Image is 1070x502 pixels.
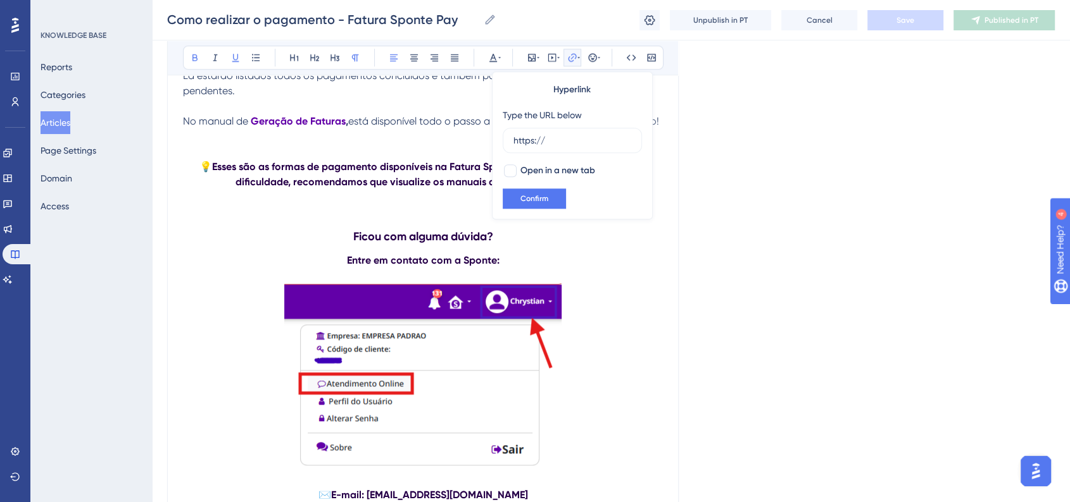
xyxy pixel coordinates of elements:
[212,161,649,188] strong: Esses são as formas de pagamento disponíveis na Fatura Sponte Pay, caso encontre alguma dificulda...
[41,139,96,162] button: Page Settings
[251,115,346,127] strong: Geração de Faturas
[867,10,943,30] button: Save
[503,107,582,123] div: Type the URL below
[670,10,771,30] button: Unpublish in PT
[199,161,212,173] span: 💡
[513,133,631,147] input: Type the value
[781,10,857,30] button: Cancel
[41,195,69,217] button: Access
[520,163,595,178] span: Open in a new tab
[41,167,72,190] button: Domain
[503,188,566,209] button: Confirm
[167,11,479,28] input: Article Name
[553,82,591,97] span: Hyperlink
[954,10,1055,30] button: Published in PT
[807,15,833,25] span: Cancel
[41,83,85,106] button: Categories
[183,115,248,127] span: No manual de
[897,15,914,25] span: Save
[41,111,70,134] button: Articles
[985,15,1038,25] span: Published in PT
[41,56,72,78] button: Reports
[318,489,331,501] span: ✉️
[520,193,548,204] span: Confirm
[693,15,748,25] span: Unpublish in PT
[353,230,493,243] strong: Ficou com alguma dúvida?
[346,115,348,127] strong: ,
[331,489,528,501] strong: E-mail: [EMAIL_ADDRESS][DOMAIN_NAME]
[1017,452,1055,490] iframe: UserGuiding AI Assistant Launcher
[348,115,520,127] span: está disponível todo o passo a passo
[88,6,92,16] div: 4
[41,30,106,40] div: KNOWLEDGE BASE
[347,254,500,266] strong: Entre em contato com a Sponte:
[30,3,79,18] span: Need Help?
